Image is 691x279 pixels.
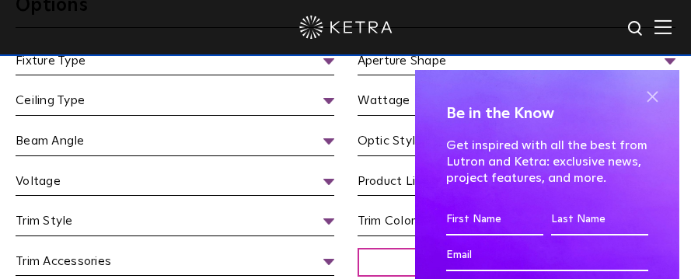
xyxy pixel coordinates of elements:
input: First Name [446,205,543,235]
p: Get inspired with all the best from Lutron and Ketra: exclusive news, project features, and more. [446,138,648,186]
span: Optic Style [358,131,676,156]
img: search icon [626,19,646,39]
span: Wattage [358,91,676,116]
span: Aperture Shape [358,51,676,76]
span: Trim Style [16,211,334,236]
span: Beam Angle [16,131,334,156]
h4: Be in the Know [446,101,648,126]
span: Reset [358,248,676,277]
img: Hamburger%20Nav.svg [654,19,672,34]
input: Last Name [551,205,648,235]
img: ketra-logo-2019-white [299,16,393,39]
span: Trim Accessories [16,252,334,277]
span: Fixture Type [16,51,334,76]
span: Voltage [16,172,334,197]
span: Ceiling Type [16,91,334,116]
span: Product Line [358,172,676,197]
input: Email [446,241,648,270]
span: Trim Color [358,211,676,236]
